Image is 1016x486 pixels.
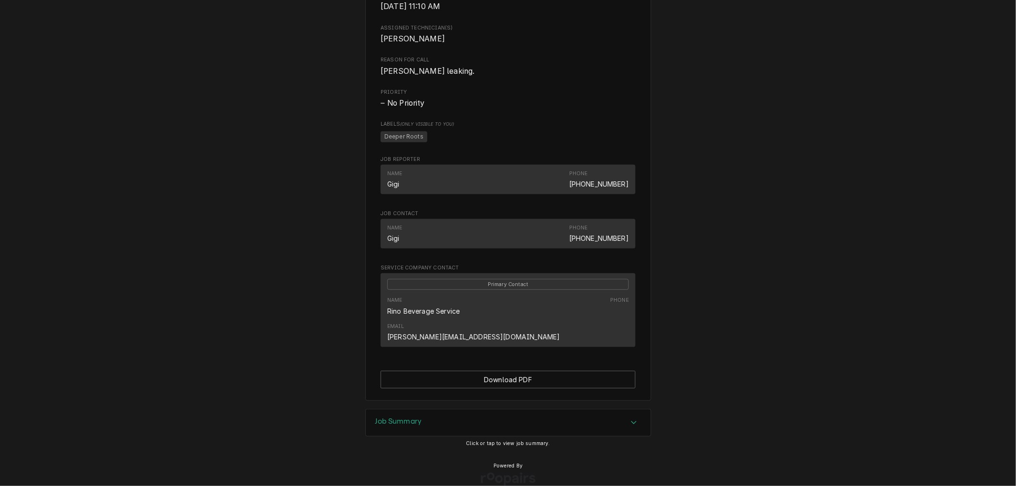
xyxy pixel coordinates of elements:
span: Job Contact [381,210,635,218]
a: [PHONE_NUMBER] [569,234,629,242]
div: Service Company Contact [381,264,635,351]
div: Contact [381,273,635,347]
div: Email [387,323,560,342]
div: Button Group Row [381,371,635,388]
div: Contact [381,219,635,248]
span: Assigned Technician(s) [381,24,635,32]
h3: Job Summary [375,417,422,426]
div: Gigi [387,179,400,189]
span: Assigned Technician(s) [381,33,635,45]
span: [PERSON_NAME] [381,34,445,43]
span: Primary Contact [387,279,629,290]
div: [object Object] [381,120,635,144]
div: Phone [569,224,588,232]
div: Reason For Call [381,56,635,77]
div: Name [387,170,402,189]
span: [object Object] [381,130,635,144]
div: Phone [569,170,629,189]
div: Phone [610,297,629,316]
span: [DATE] 11:10 AM [381,2,440,11]
div: Name [387,297,402,304]
span: Job Reporter [381,156,635,163]
span: Service Company Contact [381,264,635,272]
div: Name [387,224,402,243]
span: Click or tap to view job summary. [466,440,550,446]
div: Email [387,323,404,330]
span: [PERSON_NAME] leaking. [381,67,475,76]
span: Last Modified [381,1,635,12]
span: Priority [381,89,635,96]
div: Contact [381,165,635,194]
span: Deeper Roots [381,131,427,143]
span: Reason For Call [381,66,635,77]
div: Gigi [387,233,400,243]
div: Job Contact [381,210,635,253]
div: Name [387,224,402,232]
div: Priority [381,89,635,109]
div: Rino Beverage Service [387,306,460,316]
div: Phone [610,297,629,304]
div: Job Reporter List [381,165,635,198]
span: (Only Visible to You) [400,121,454,127]
div: Accordion Header [366,409,651,436]
div: Name [387,297,460,316]
div: No Priority [381,98,635,109]
div: Phone [569,224,629,243]
div: Service Company Contact List [381,273,635,351]
a: [PHONE_NUMBER] [569,180,629,188]
span: Reason For Call [381,56,635,64]
div: Assigned Technician(s) [381,24,635,45]
div: Primary [387,278,629,290]
div: Job Contact List [381,219,635,252]
div: Phone [569,170,588,178]
div: Button Group [381,371,635,388]
button: Accordion Details Expand Trigger [366,409,651,436]
span: Labels [381,120,635,128]
div: Name [387,170,402,178]
button: Download PDF [381,371,635,388]
div: Job Summary [365,409,651,436]
span: Powered By [493,462,523,470]
span: Priority [381,98,635,109]
a: [PERSON_NAME][EMAIL_ADDRESS][DOMAIN_NAME] [387,333,560,341]
div: Job Reporter [381,156,635,198]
